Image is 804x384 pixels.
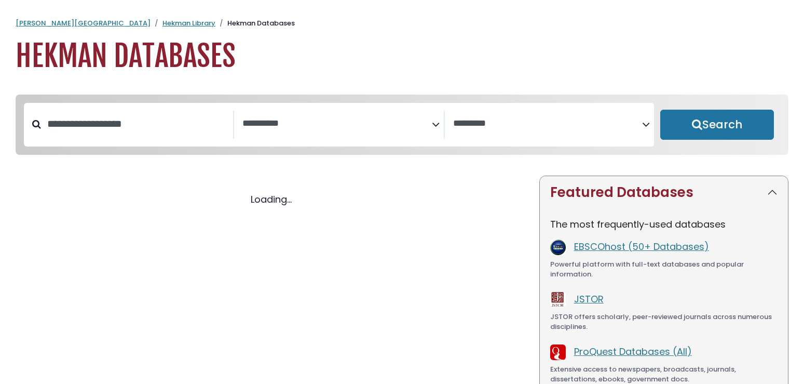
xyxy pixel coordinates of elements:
[550,312,778,332] div: JSTOR offers scholarly, peer-reviewed journals across numerous disciplines.
[453,118,642,129] textarea: Search
[41,115,233,133] input: Search database by title or keyword
[162,18,215,28] a: Hekman Library
[660,110,774,140] button: Submit for Search Results
[215,18,295,29] li: Hekman Databases
[16,18,151,28] a: [PERSON_NAME][GEOGRAPHIC_DATA]
[16,18,788,29] nav: breadcrumb
[550,217,778,231] p: The most frequently-used databases
[242,118,431,129] textarea: Search
[16,192,527,206] div: Loading...
[574,240,709,253] a: EBSCOhost (50+ Databases)
[574,293,604,306] a: JSTOR
[574,345,692,358] a: ProQuest Databases (All)
[540,176,788,209] button: Featured Databases
[550,259,778,280] div: Powerful platform with full-text databases and popular information.
[16,39,788,74] h1: Hekman Databases
[16,95,788,155] nav: Search filters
